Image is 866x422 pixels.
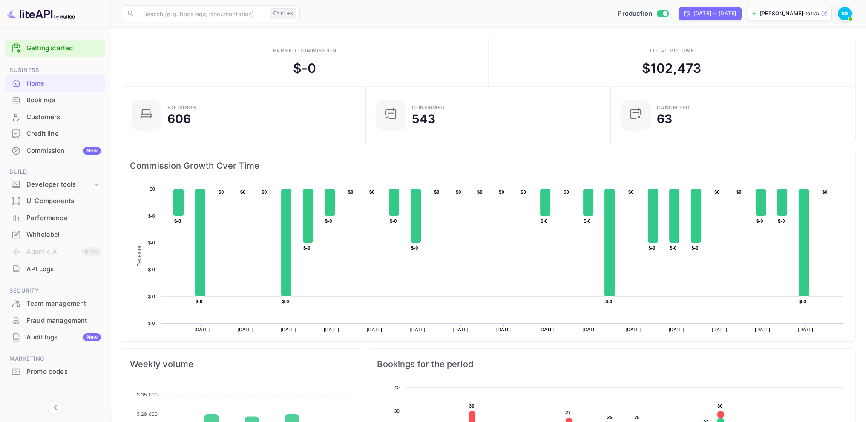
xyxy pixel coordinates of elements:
[5,261,105,278] div: API Logs
[5,109,105,126] div: Customers
[5,109,105,125] a: Customers
[377,357,847,371] span: Bookings for the period
[482,341,504,347] text: Revenue
[196,299,202,304] text: $-0
[325,218,332,224] text: $-0
[148,321,155,326] text: $-0
[410,327,426,332] text: [DATE]
[778,218,785,224] text: $-0
[5,66,105,75] span: Business
[26,230,101,240] div: Whitelabel
[48,400,63,415] button: Collapse navigation
[5,75,105,92] div: Home
[148,267,155,272] text: $-0
[670,245,676,250] text: $-0
[26,95,101,105] div: Bookings
[634,415,640,420] text: 25
[564,189,569,195] text: $0
[648,245,655,250] text: $-0
[270,8,296,19] div: Ctrl+K
[5,210,105,226] a: Performance
[26,146,101,156] div: Commission
[26,299,101,309] div: Team management
[669,327,684,332] text: [DATE]
[5,364,105,379] a: Promo codes
[26,112,101,122] div: Customers
[136,246,142,267] text: Revenue
[26,316,101,326] div: Fraud management
[281,327,296,332] text: [DATE]
[657,105,690,110] div: CANCELLED
[838,7,852,20] img: Kees Eldering
[5,126,105,141] a: Credit line
[137,411,158,417] tspan: $ 28,000
[303,245,310,250] text: $-0
[369,189,375,195] text: $0
[5,296,105,312] div: Team management
[717,403,723,408] text: 30
[26,196,101,206] div: UI Components
[456,189,461,195] text: $0
[499,189,504,195] text: $0
[5,227,105,243] div: Whitelabel
[195,327,210,332] text: [DATE]
[584,218,590,224] text: $-0
[628,189,634,195] text: $0
[799,299,806,304] text: $-0
[390,218,397,224] text: $-0
[453,327,469,332] text: [DATE]
[5,286,105,296] span: Security
[693,10,736,17] div: [DATE] — [DATE]
[367,327,382,332] text: [DATE]
[150,187,155,192] text: $0
[5,193,105,209] a: UI Components
[756,218,763,224] text: $-0
[273,47,336,55] div: Earned commission
[5,40,105,57] div: Getting started
[5,329,105,346] div: Audit logsNew
[822,189,828,195] text: $0
[240,189,246,195] text: $0
[26,213,101,223] div: Performance
[614,9,672,19] div: Switch to Sandbox mode
[582,327,598,332] text: [DATE]
[657,113,672,125] div: 63
[83,333,101,341] div: New
[736,189,742,195] text: $0
[262,189,267,195] text: $0
[539,327,555,332] text: [DATE]
[167,113,191,125] div: 606
[5,329,105,345] a: Audit logsNew
[798,327,813,332] text: [DATE]
[26,129,101,139] div: Credit line
[26,367,101,377] div: Promo codes
[5,354,105,364] span: Marketing
[691,245,698,250] text: $-0
[26,79,101,89] div: Home
[148,294,155,299] text: $-0
[219,189,224,195] text: $0
[755,327,770,332] text: [DATE]
[148,213,155,218] text: $-0
[5,296,105,311] a: Team management
[5,193,105,210] div: UI Components
[412,105,445,110] div: Confirmed
[130,159,847,172] span: Commission Growth Over Time
[174,218,181,224] text: $-0
[714,189,720,195] text: $0
[26,333,101,342] div: Audit logs
[148,240,155,245] text: $-0
[626,327,641,332] text: [DATE]
[411,245,418,250] text: $-0
[496,327,512,332] text: [DATE]
[238,327,253,332] text: [DATE]
[469,403,475,408] text: 30
[348,189,354,195] text: $0
[324,327,339,332] text: [DATE]
[5,261,105,277] a: API Logs
[712,327,727,332] text: [DATE]
[5,167,105,177] span: Build
[618,9,652,19] span: Production
[394,385,400,390] text: 40
[83,147,101,155] div: New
